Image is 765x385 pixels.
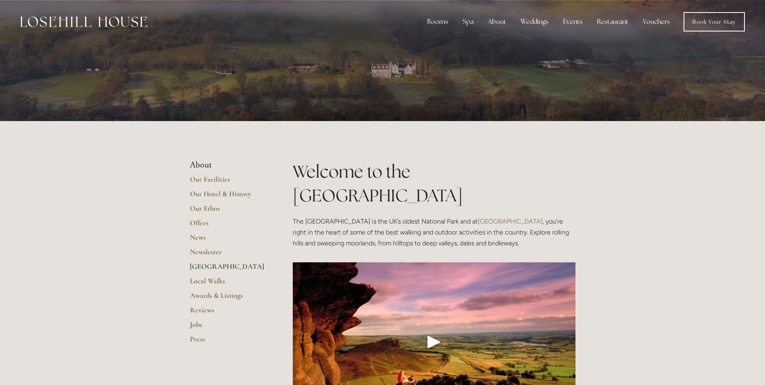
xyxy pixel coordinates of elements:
[514,14,555,30] div: Weddings
[557,14,589,30] div: Events
[478,218,543,225] a: [GEOGRAPHIC_DATA]
[424,332,444,352] div: Play
[293,216,575,249] p: The [GEOGRAPHIC_DATA] is the UK’s oldest National Park and at , you’re right in the heart of some...
[684,12,745,31] a: Book Your Stay
[590,14,635,30] div: Restaurant
[293,160,575,207] h1: Welcome to the [GEOGRAPHIC_DATA]
[190,189,267,204] a: Our Hotel & History
[421,14,454,30] div: Rooms
[190,262,267,276] a: [GEOGRAPHIC_DATA]
[190,320,267,335] a: Jobs
[636,14,676,30] a: Vouchers
[482,14,513,30] div: About
[190,305,267,320] a: Reviews
[190,218,267,233] a: Offers
[456,14,480,30] div: Spa
[190,175,267,189] a: Our Facilities
[190,204,267,218] a: Our Ethos
[190,233,267,247] a: News
[190,247,267,262] a: Newsletter
[190,291,267,305] a: Awards & Listings
[190,335,267,349] a: Press
[190,160,267,170] li: About
[20,17,147,27] img: Losehill House
[190,276,267,291] a: Local Walks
